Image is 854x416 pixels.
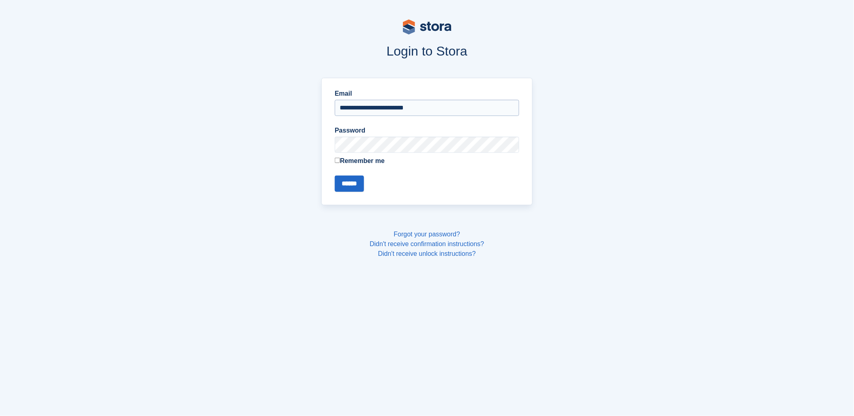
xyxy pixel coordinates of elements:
label: Password [335,126,519,135]
a: Didn't receive unlock instructions? [378,250,476,257]
input: Remember me [335,158,340,163]
img: stora-logo-53a41332b3708ae10de48c4981b4e9114cc0af31d8433b30ea865607fb682f29.svg [403,19,452,34]
a: Forgot your password? [394,231,460,238]
label: Remember me [335,156,519,166]
label: Email [335,89,519,99]
a: Didn't receive confirmation instructions? [370,240,484,247]
h1: Login to Stora [167,44,687,58]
